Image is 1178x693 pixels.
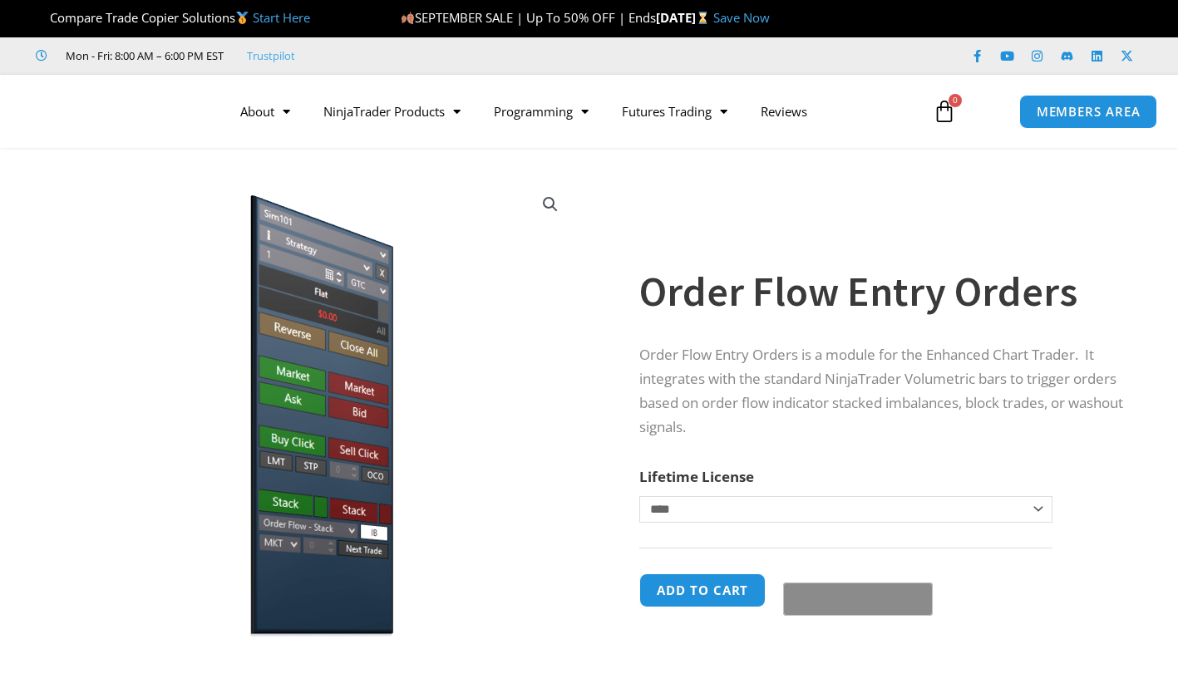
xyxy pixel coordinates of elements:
a: View full-screen image gallery [535,189,565,219]
img: orderflow entry [43,177,578,636]
span: Compare Trade Copier Solutions [36,9,310,26]
img: LogoAI | Affordable Indicators – NinjaTrader [27,81,206,141]
img: ⌛ [697,12,709,24]
img: 🍂 [402,12,414,24]
label: Lifetime License [639,467,754,486]
strong: [DATE] [656,9,713,26]
nav: Menu [224,92,919,130]
a: About [224,92,307,130]
a: MEMBERS AREA [1019,95,1158,129]
a: Trustpilot [247,46,295,66]
img: 🏆 [37,12,49,24]
a: Save Now [713,9,770,26]
span: MEMBERS AREA [1037,106,1141,118]
img: 🥇 [236,12,249,24]
a: NinjaTrader Products [307,92,477,130]
a: Start Here [253,9,310,26]
iframe: Secure payment input frame [780,571,929,573]
button: Buy with GPay [783,582,933,616]
p: Order Flow Entry Orders is a module for the Enhanced Chart Trader. It integrates with the standar... [639,343,1125,440]
button: Add to cart [639,573,766,607]
a: Reviews [744,92,824,130]
span: SEPTEMBER SALE | Up To 50% OFF | Ends [401,9,656,26]
a: 0 [908,87,981,135]
span: 0 [949,94,962,107]
span: Mon - Fri: 8:00 AM – 6:00 PM EST [62,46,224,66]
a: Programming [477,92,605,130]
h1: Order Flow Entry Orders [639,263,1125,321]
a: Futures Trading [605,92,744,130]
